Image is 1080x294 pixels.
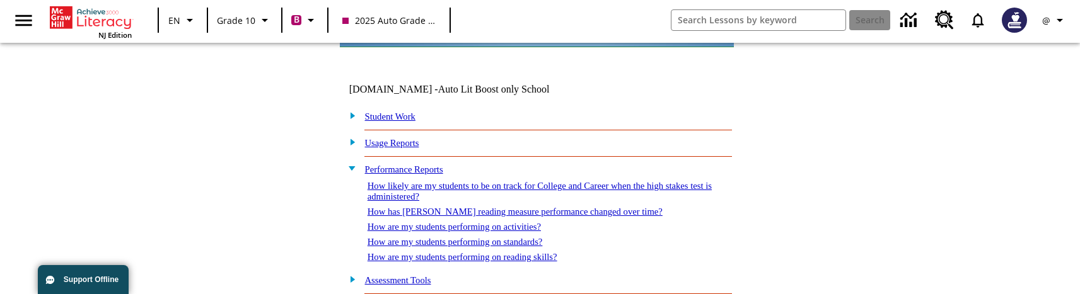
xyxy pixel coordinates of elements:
[671,10,845,30] input: search field
[5,2,42,39] button: Open side menu
[961,4,994,37] a: Notifications
[217,14,255,27] span: Grade 10
[994,4,1035,37] button: Select a new avatar
[349,84,581,95] td: [DOMAIN_NAME] -
[365,164,443,174] a: Performance Reports
[343,136,356,147] img: plus.gif
[212,9,277,31] button: Grade: Grade 10, Select a grade
[50,4,132,40] div: Home
[365,138,419,148] a: Usage Reports
[294,12,299,28] span: B
[368,181,712,201] a: How likely are my students to be on track for College and Career when the high stakes test is adm...
[168,14,180,27] span: EN
[368,206,663,217] a: How has [PERSON_NAME] reading measure performance changed over time?
[98,30,132,40] span: NJ Edition
[893,3,927,38] a: Data Center
[1042,14,1050,27] span: @
[343,162,356,174] img: minus.gif
[343,273,356,285] img: plus.gif
[64,275,119,284] span: Support Offline
[163,9,203,31] button: Language: EN, Select a language
[286,9,323,31] button: Boost Class color is violet red. Change class color
[365,275,431,285] a: Assessment Tools
[343,110,356,121] img: plus.gif
[342,14,436,27] span: 2025 Auto Grade 10
[368,222,541,232] a: How are my students performing on activities?
[927,3,961,37] a: Resource Center, Will open in new tab
[1002,8,1027,33] img: Avatar
[38,265,129,294] button: Support Offline
[1035,9,1075,31] button: Profile/Settings
[365,111,415,122] a: Student Work
[438,84,550,94] nobr: Auto Lit Boost only School
[368,252,557,262] a: How are my students performing on reading skills?
[368,237,543,247] a: How are my students performing on standards?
